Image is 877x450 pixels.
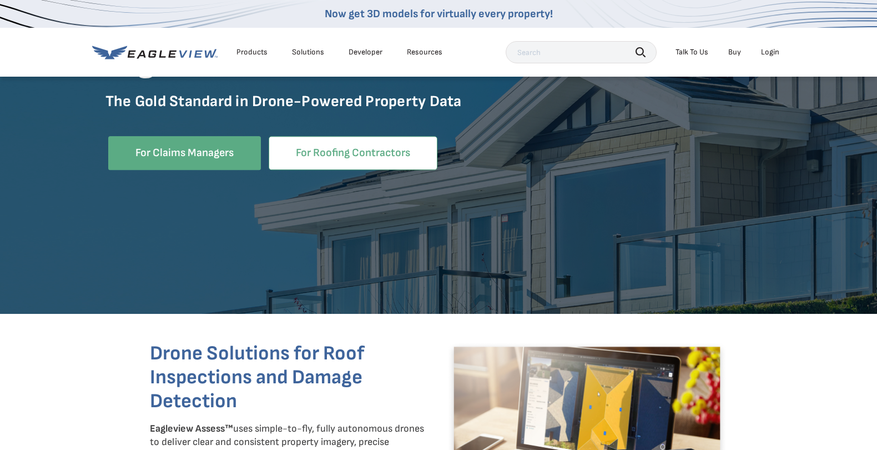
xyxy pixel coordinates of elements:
[761,47,779,57] div: Login
[506,41,657,63] input: Search
[108,136,261,170] a: For Claims Managers
[269,136,437,170] a: For Roofing Contractors
[150,423,233,434] strong: Eagleview Assess™
[349,47,382,57] a: Developer
[676,47,708,57] div: Talk To Us
[325,7,553,21] a: Now get 3D models for virtually every property!
[105,92,462,111] strong: The Gold Standard in Drone-Powered Property Data
[236,47,268,57] div: Products
[407,47,442,57] div: Resources
[150,342,430,414] h3: Drone Solutions for Roof Inspections and Damage Detection
[292,47,324,57] div: Solutions
[728,47,741,57] a: Buy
